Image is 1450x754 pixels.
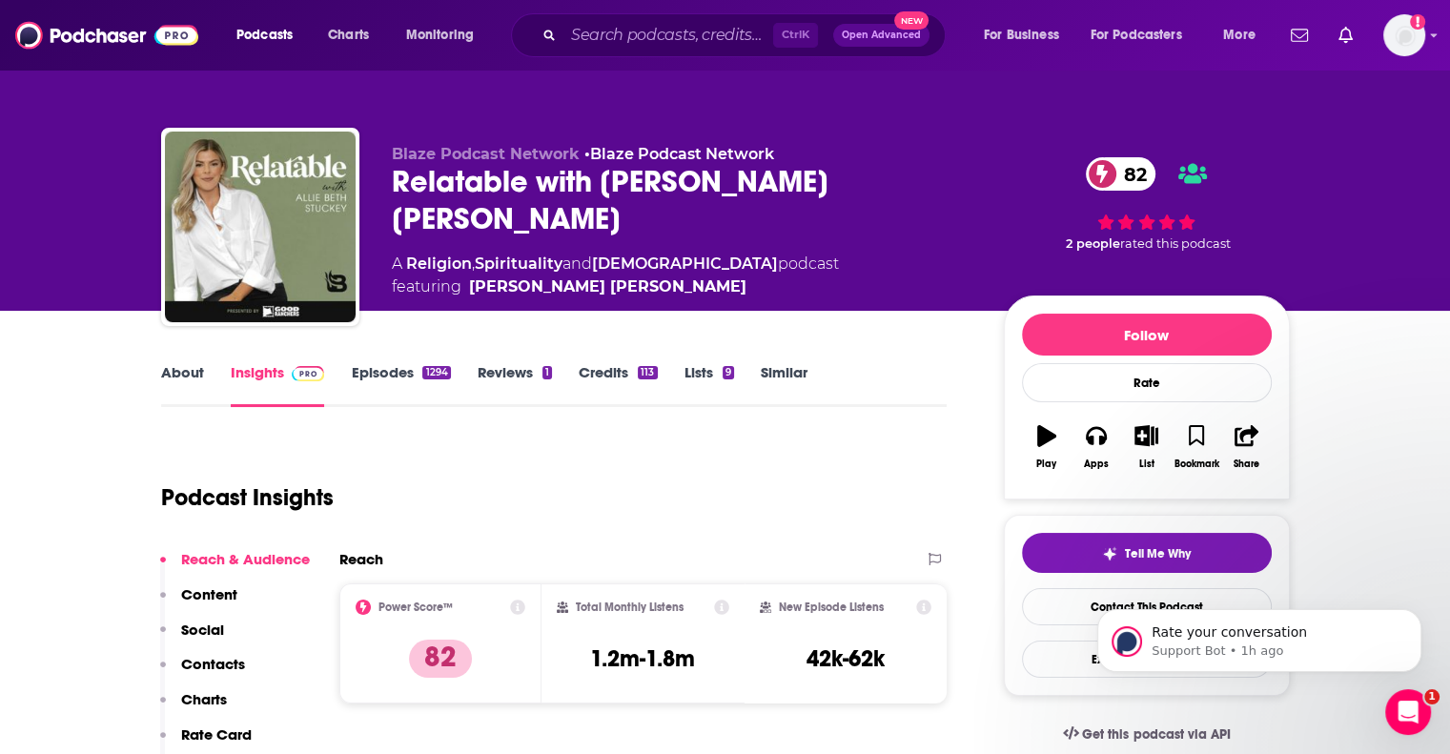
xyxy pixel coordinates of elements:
[1210,20,1279,51] button: open menu
[292,366,325,381] img: Podchaser Pro
[1221,413,1271,481] button: Share
[328,22,369,49] span: Charts
[351,363,450,407] a: Episodes1294
[378,601,453,614] h2: Power Score™
[1022,641,1272,678] button: Export One-Sheet
[842,31,921,40] span: Open Advanced
[181,585,237,603] p: Content
[406,255,472,273] a: Religion
[723,366,734,379] div: 9
[1125,546,1191,561] span: Tell Me Why
[392,275,839,298] span: featuring
[339,550,383,568] h2: Reach
[684,363,734,407] a: Lists9
[1022,413,1072,481] button: Play
[422,366,450,379] div: 1294
[15,17,198,53] img: Podchaser - Follow, Share and Rate Podcasts
[833,24,929,47] button: Open AdvancedNew
[469,275,746,298] a: Allie Beth Stuckey
[161,483,334,512] h1: Podcast Insights
[590,644,695,673] h3: 1.2m-1.8m
[1066,236,1120,251] span: 2 people
[1091,22,1182,49] span: For Podcasters
[894,11,929,30] span: New
[1424,689,1440,704] span: 1
[1121,413,1171,481] button: List
[1174,459,1218,470] div: Bookmark
[970,20,1083,51] button: open menu
[1069,569,1450,703] iframe: Intercom notifications message
[236,22,293,49] span: Podcasts
[584,145,774,163] span: •
[1331,19,1360,51] a: Show notifications dropdown
[160,655,245,690] button: Contacts
[1383,14,1425,56] span: Logged in as shcarlos
[1004,145,1290,264] div: 82 2 peoplerated this podcast
[1072,413,1121,481] button: Apps
[1120,236,1231,251] span: rated this podcast
[316,20,380,51] a: Charts
[1022,533,1272,573] button: tell me why sparkleTell Me Why
[542,366,552,379] div: 1
[231,363,325,407] a: InsightsPodchaser Pro
[1234,459,1259,470] div: Share
[160,550,310,585] button: Reach & Audience
[1223,22,1256,49] span: More
[478,363,552,407] a: Reviews1
[475,255,562,273] a: Spirituality
[181,690,227,708] p: Charts
[161,363,204,407] a: About
[181,655,245,673] p: Contacts
[1283,19,1316,51] a: Show notifications dropdown
[773,23,818,48] span: Ctrl K
[1383,14,1425,56] button: Show profile menu
[592,255,778,273] a: [DEMOGRAPHIC_DATA]
[1383,14,1425,56] img: User Profile
[223,20,317,51] button: open menu
[1082,726,1230,743] span: Get this podcast via API
[563,20,773,51] input: Search podcasts, credits, & more...
[638,366,657,379] div: 113
[392,253,839,298] div: A podcast
[1102,546,1117,561] img: tell me why sparkle
[1036,459,1056,470] div: Play
[1022,588,1272,625] a: Contact This Podcast
[1084,459,1109,470] div: Apps
[181,621,224,639] p: Social
[761,363,807,407] a: Similar
[529,13,964,57] div: Search podcasts, credits, & more...
[160,585,237,621] button: Content
[165,132,356,322] img: Relatable with Allie Beth Stuckey
[392,145,580,163] span: Blaze Podcast Network
[160,621,224,656] button: Social
[1022,363,1272,402] div: Rate
[160,690,227,725] button: Charts
[1172,413,1221,481] button: Bookmark
[1385,689,1431,735] iframe: Intercom live chat
[181,550,310,568] p: Reach & Audience
[393,20,499,51] button: open menu
[406,22,474,49] span: Monitoring
[579,363,657,407] a: Credits113
[807,644,885,673] h3: 42k-62k
[1086,157,1156,191] a: 82
[1410,14,1425,30] svg: Add a profile image
[576,601,684,614] h2: Total Monthly Listens
[984,22,1059,49] span: For Business
[562,255,592,273] span: and
[472,255,475,273] span: ,
[1022,314,1272,356] button: Follow
[1139,459,1154,470] div: List
[1105,157,1156,191] span: 82
[181,725,252,744] p: Rate Card
[1078,20,1210,51] button: open menu
[409,640,472,678] p: 82
[779,601,884,614] h2: New Episode Listens
[590,145,774,163] a: Blaze Podcast Network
